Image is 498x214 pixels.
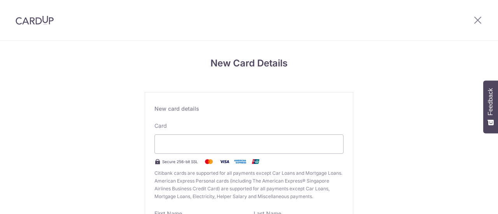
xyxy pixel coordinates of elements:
[248,157,263,166] img: .alt.unionpay
[487,88,494,115] span: Feedback
[161,139,337,149] iframe: Secure card payment input frame
[16,16,54,25] img: CardUp
[145,56,353,70] h4: New Card Details
[162,158,198,165] span: Secure 256-bit SSL
[154,122,167,130] label: Card
[154,169,344,200] span: Citibank cards are supported for all payments except Car Loans and Mortgage Loans. American Expre...
[483,80,498,133] button: Feedback - Show survey
[154,105,344,113] div: New card details
[217,157,232,166] img: Visa
[201,157,217,166] img: Mastercard
[232,157,248,166] img: .alt.amex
